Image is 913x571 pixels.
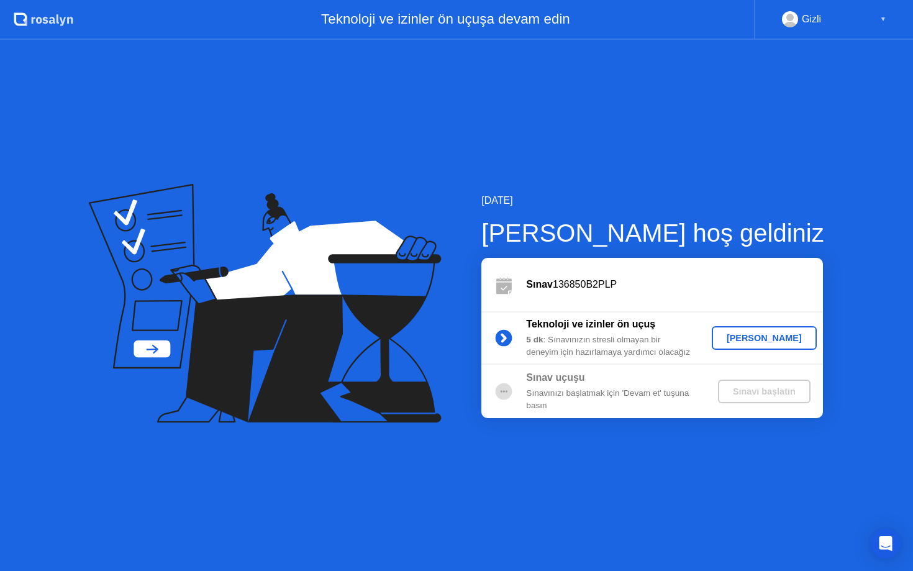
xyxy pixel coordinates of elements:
[481,193,824,208] div: [DATE]
[526,319,655,329] b: Teknoloji ve izinler ön uçuş
[871,529,901,559] div: Open Intercom Messenger
[526,279,553,290] b: Sınav
[526,387,705,413] div: Sınavınızı başlatmak için 'Devam et' tuşuna basın
[712,326,817,350] button: [PERSON_NAME]
[880,11,886,27] div: ▼
[723,386,806,396] div: Sınavı başlatın
[526,335,543,344] b: 5 dk
[526,277,823,292] div: 136850B2PLP
[717,333,812,343] div: [PERSON_NAME]
[481,214,824,252] div: [PERSON_NAME] hoş geldiniz
[718,380,811,403] button: Sınavı başlatın
[526,372,584,383] b: Sınav uçuşu
[526,334,705,359] div: : Sınavınızın stresli olmayan bir deneyim için hazırlamaya yardımcı olacağız
[802,11,821,27] div: Gizli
